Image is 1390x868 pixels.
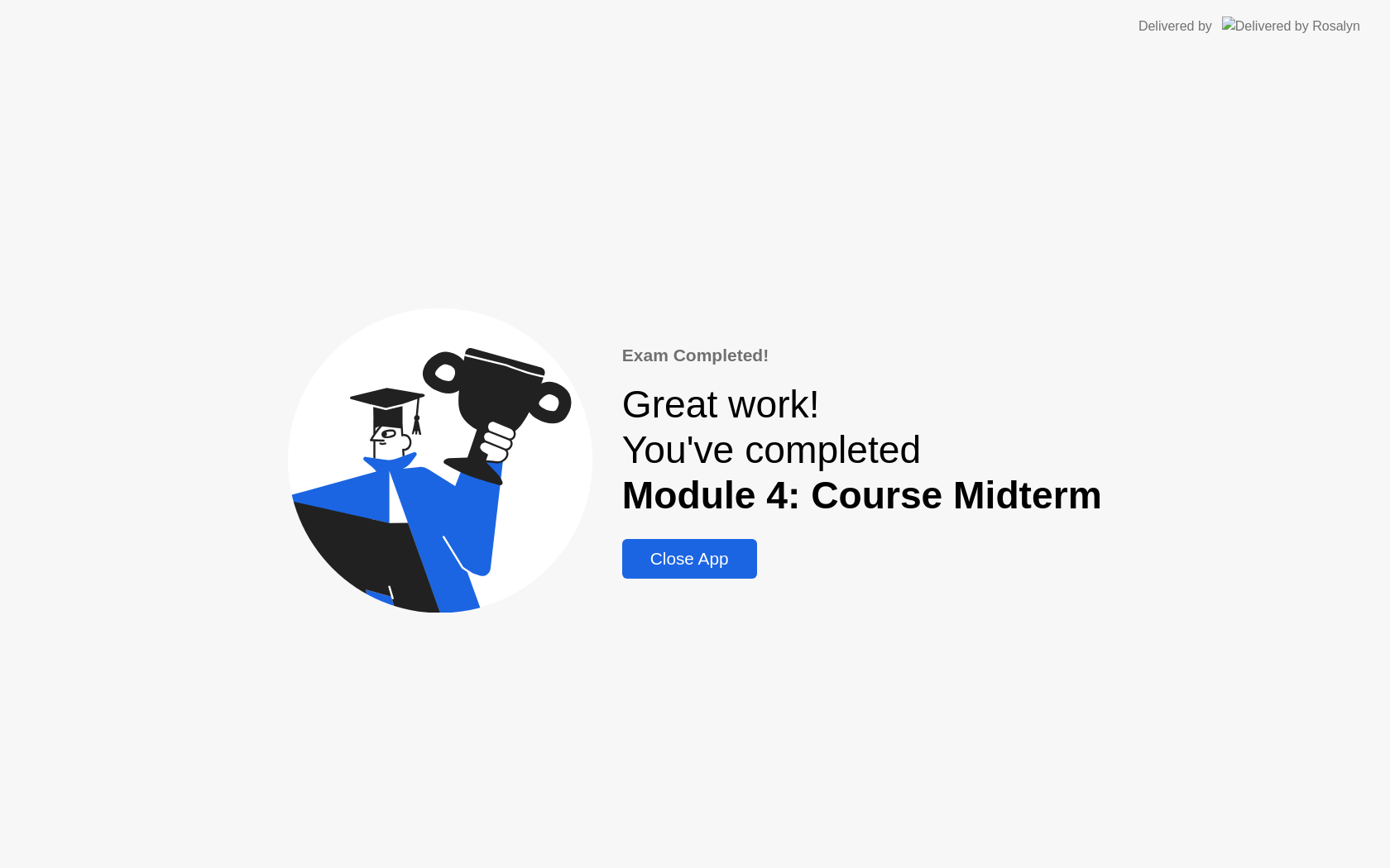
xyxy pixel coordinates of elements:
div: Great work! You've completed [622,382,1102,519]
button: Close App [622,539,757,579]
div: Exam Completed! [622,342,1102,369]
div: Close App [627,549,752,569]
div: Delivered by [1138,17,1212,36]
img: Delivered by Rosalyn [1222,17,1360,36]
b: Module 4: Course Midterm [622,474,1102,517]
